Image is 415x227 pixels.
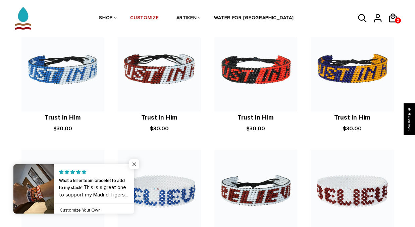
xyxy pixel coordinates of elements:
a: CUSTOMIZE [130,1,159,36]
a: Trust In Him [238,114,274,122]
span: $30.00 [150,125,169,132]
span: Close popup widget [129,159,139,169]
a: SHOP [99,1,113,36]
span: $30.00 [343,125,362,132]
div: Click to open Judge.me floating reviews tab [404,103,415,135]
span: $30.00 [53,125,72,132]
a: Trust In Him [45,114,81,122]
a: ARTIKEN [176,1,197,36]
a: Trust In Him [334,114,370,122]
a: 0 [395,17,401,24]
span: 0 [395,16,401,25]
a: WATER FOR [GEOGRAPHIC_DATA] [214,1,294,36]
span: $30.00 [246,125,265,132]
a: Trust In Him [141,114,177,122]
